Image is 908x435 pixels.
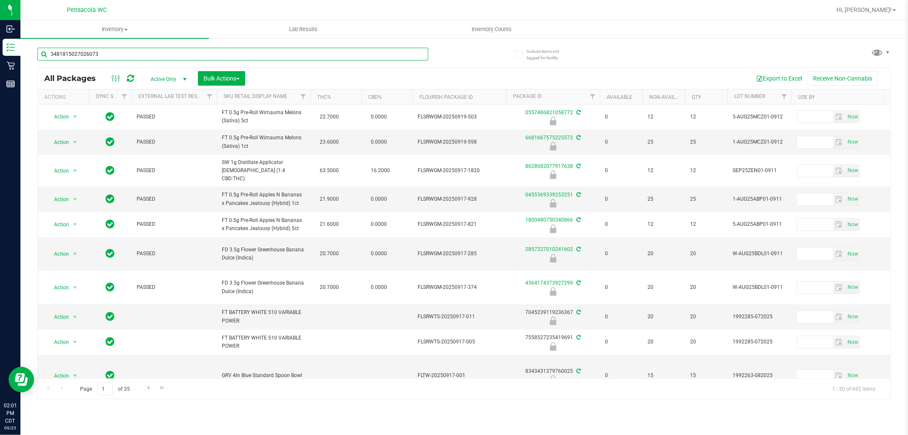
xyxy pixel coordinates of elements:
[690,313,722,321] span: 20
[525,217,573,223] a: 1800480750340866
[70,248,80,260] span: select
[690,138,722,146] span: 25
[505,225,601,233] div: Newly Received
[203,75,240,82] span: Bulk Actions
[605,283,637,291] span: 0
[833,193,845,205] span: select
[46,193,69,205] span: Action
[825,382,882,395] span: 1 - 20 of 692 items
[222,246,305,262] span: FD 3.5g Flower Greenhouse Banana Dulce (Indica)
[527,48,569,61] span: Include items not tagged for facility
[833,370,845,382] span: select
[9,367,34,392] iframe: Resource center
[605,250,637,258] span: 0
[845,248,860,260] span: Set Current date
[605,113,637,121] span: 0
[586,89,600,104] a: Filter
[605,138,637,146] span: 0
[137,250,212,258] span: PASSED
[97,382,113,395] input: 1
[106,136,115,148] span: In Sync
[222,308,305,325] span: FT BATTERY WHITE 510 VARIABLE POWER
[367,218,391,230] span: 0.0000
[575,192,581,198] span: Sync from Compliance System
[368,94,382,100] a: CBD%
[70,136,80,148] span: select
[845,164,860,177] span: Set Current date
[733,250,786,258] span: W-AUG25BDL01-0911
[505,117,601,125] div: Newly Received
[733,372,786,380] span: 1992263-082025
[315,111,343,123] span: 22.7000
[845,136,860,148] span: Set Current date
[46,219,69,230] span: Action
[605,167,637,175] span: 0
[647,167,680,175] span: 12
[647,338,680,346] span: 20
[222,372,305,380] span: GRV 4in Blue Standard Spoon Bowl
[733,313,786,321] span: 1992285-072025
[137,220,212,228] span: PASSED
[845,311,859,323] span: select
[836,6,892,13] span: Hi, [PERSON_NAME]!
[20,20,209,38] a: Inventory
[222,109,305,125] span: FT 0.5g Pre-Roll Wimauma Melons (Sativa) 5ct
[222,134,305,150] span: FT 0.5g Pre-Roll Wimauma Melons (Sativa) 1ct
[845,248,859,260] span: select
[137,113,212,121] span: PASSED
[106,311,115,323] span: In Sync
[690,167,722,175] span: 12
[845,219,859,230] span: select
[137,138,212,146] span: PASSED
[845,370,859,382] span: select
[46,111,69,123] span: Action
[418,338,501,346] span: FLSRWTS-20250917-005
[418,250,501,258] span: FLSRWGM-20250917-285
[505,308,601,325] div: 7045239119236367
[845,311,860,323] span: Set Current date
[222,191,305,207] span: FT 0.5g Pre-Roll Apples N Bananas x Pancakes Jealousy (Hybrid) 1ct
[6,61,15,70] inline-svg: Retail
[690,195,722,203] span: 25
[367,193,391,205] span: 0.0000
[505,334,601,350] div: 7558527235419691
[505,142,601,150] div: Newly Received
[70,193,80,205] span: select
[647,138,680,146] span: 25
[198,71,245,86] button: Bulk Actions
[605,220,637,228] span: 0
[733,338,786,346] span: 1992285-072025
[46,136,69,148] span: Action
[845,219,860,231] span: Set Current date
[418,283,501,291] span: FLSRWGM-20250917-374
[137,167,212,175] span: PASSED
[692,94,701,100] a: Qty
[845,336,860,349] span: Set Current date
[833,219,845,230] span: select
[647,220,680,228] span: 12
[525,163,573,169] a: 8628682077917638
[525,192,573,198] a: 0455369339253251
[367,281,391,294] span: 0.0000
[315,164,343,177] span: 63.5000
[733,195,786,203] span: 1-AUG25ABP01-0911
[70,311,80,323] span: select
[525,246,573,252] a: 2857227010241602
[70,370,80,382] span: select
[137,195,212,203] span: PASSED
[607,94,632,100] a: Available
[367,111,391,123] span: 0.0000
[505,317,601,325] div: Newly Received
[575,217,581,223] span: Sync from Compliance System
[575,163,581,169] span: Sync from Compliance System
[461,26,524,33] span: Inventory Counts
[418,138,501,146] span: FLSRWGM-20250919-598
[525,135,573,141] a: 6681667575225572
[575,280,581,286] span: Sync from Compliance System
[647,313,680,321] span: 20
[575,109,581,115] span: Sync from Compliance System
[833,111,845,123] span: select
[20,26,209,33] span: Inventory
[845,165,859,177] span: select
[418,167,501,175] span: FLSRWGM-20250917-1820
